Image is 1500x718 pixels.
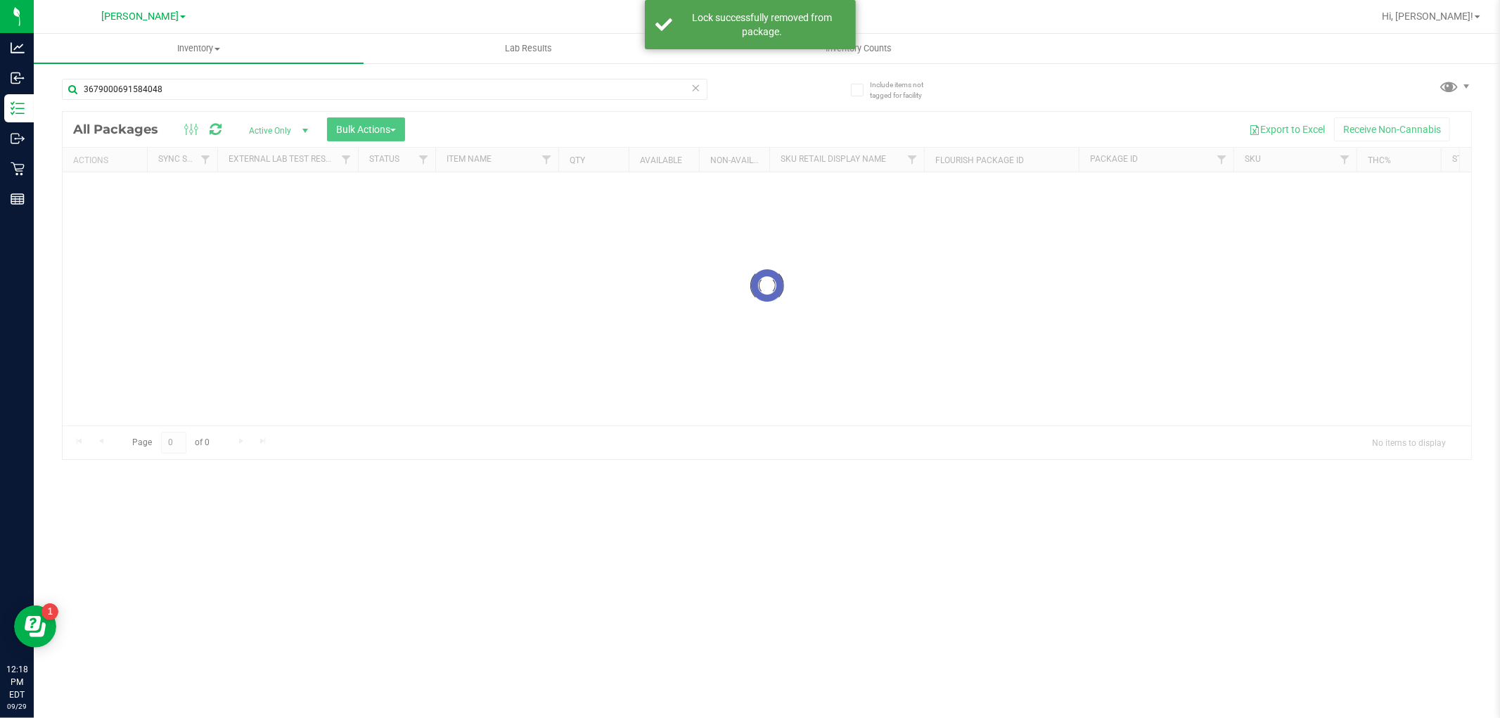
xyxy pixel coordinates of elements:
[11,192,25,206] inline-svg: Reports
[11,101,25,115] inline-svg: Inventory
[680,11,845,39] div: Lock successfully removed from package.
[6,663,27,701] p: 12:18 PM EDT
[364,34,693,63] a: Lab Results
[14,605,56,648] iframe: Resource center
[870,79,940,101] span: Include items not tagged for facility
[807,42,911,55] span: Inventory Counts
[1382,11,1473,22] span: Hi, [PERSON_NAME]!
[11,71,25,85] inline-svg: Inbound
[34,42,364,55] span: Inventory
[486,42,571,55] span: Lab Results
[11,132,25,146] inline-svg: Outbound
[101,11,179,23] span: [PERSON_NAME]
[62,79,707,100] input: Search Package ID, Item Name, SKU, Lot or Part Number...
[34,34,364,63] a: Inventory
[6,701,27,712] p: 09/29
[691,79,701,97] span: Clear
[41,603,58,620] iframe: Resource center unread badge
[11,41,25,55] inline-svg: Analytics
[11,162,25,176] inline-svg: Retail
[693,34,1023,63] a: Inventory Counts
